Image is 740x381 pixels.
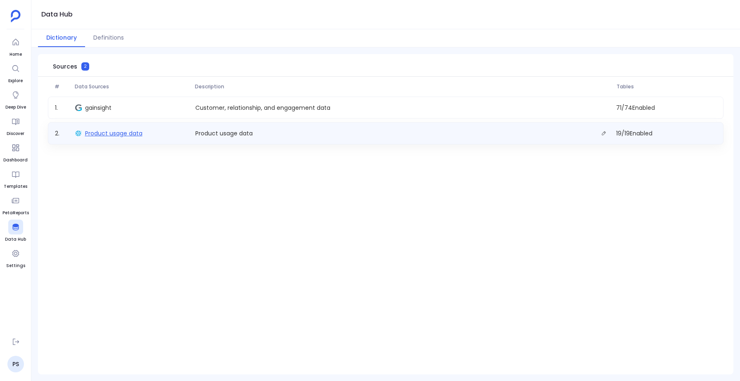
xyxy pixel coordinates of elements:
[8,35,23,58] a: Home
[8,61,23,84] a: Explore
[5,236,26,243] span: Data Hub
[7,130,24,137] span: Discover
[5,220,26,243] a: Data Hub
[6,246,25,269] a: Settings
[192,129,256,138] p: Product usage data
[3,157,28,163] span: Dashboard
[85,104,111,112] span: gainsight
[41,9,73,20] h1: Data Hub
[51,83,71,90] span: #
[2,193,29,216] a: PetaReports
[3,140,28,163] a: Dashboard
[613,128,720,139] span: 19 / 19 Enabled
[613,83,720,90] span: Tables
[81,62,89,71] span: 2
[85,129,142,137] span: Product usage data
[11,10,21,22] img: petavue logo
[52,128,72,139] span: 2 .
[7,356,24,372] a: PS
[2,210,29,216] span: PetaReports
[71,83,192,90] span: Data Sources
[598,128,610,139] button: Edit description.
[6,263,25,269] span: Settings
[192,83,613,90] span: Description
[5,88,26,111] a: Deep Dive
[52,104,72,112] span: 1 .
[8,51,23,58] span: Home
[613,104,720,112] span: 71 / 74 Enabled
[4,167,27,190] a: Templates
[192,104,334,112] p: Customer, relationship, and engagement data
[4,183,27,190] span: Templates
[5,104,26,111] span: Deep Dive
[7,114,24,137] a: Discover
[38,29,85,47] button: Dictionary
[8,78,23,84] span: Explore
[85,29,132,47] button: Definitions
[53,62,77,71] span: Sources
